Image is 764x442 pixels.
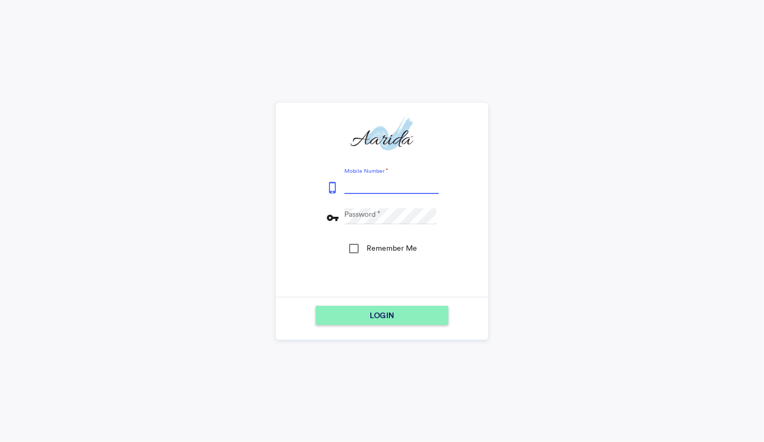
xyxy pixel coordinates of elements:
[370,306,394,325] span: LOGIN
[350,114,413,154] img: aarida-optimized.png
[348,237,417,263] md-checkbox: Remember Me
[326,181,339,194] md-icon: phone_iphone
[367,243,417,253] div: Remember Me
[326,211,339,224] md-icon: vpn_key
[316,306,448,325] button: LOGIN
